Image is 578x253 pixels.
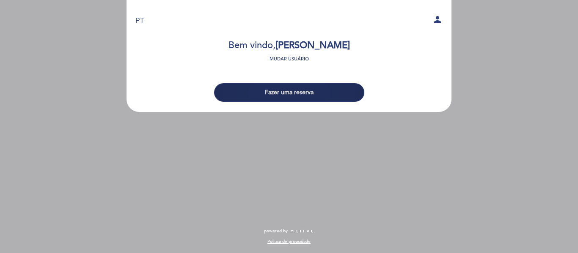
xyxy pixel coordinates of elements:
[432,14,443,27] button: person
[264,228,288,234] span: powered by
[290,229,314,234] img: MEITRE
[432,14,443,24] i: person
[267,239,311,245] a: Política de privacidade
[214,83,364,102] button: Fazer uma reserva
[228,41,350,51] h2: Bem vindo,
[264,228,314,234] a: powered by
[236,9,342,33] a: La Dorita de Humboldt
[267,55,311,63] button: Mudar usuário
[275,40,350,51] span: [PERSON_NAME]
